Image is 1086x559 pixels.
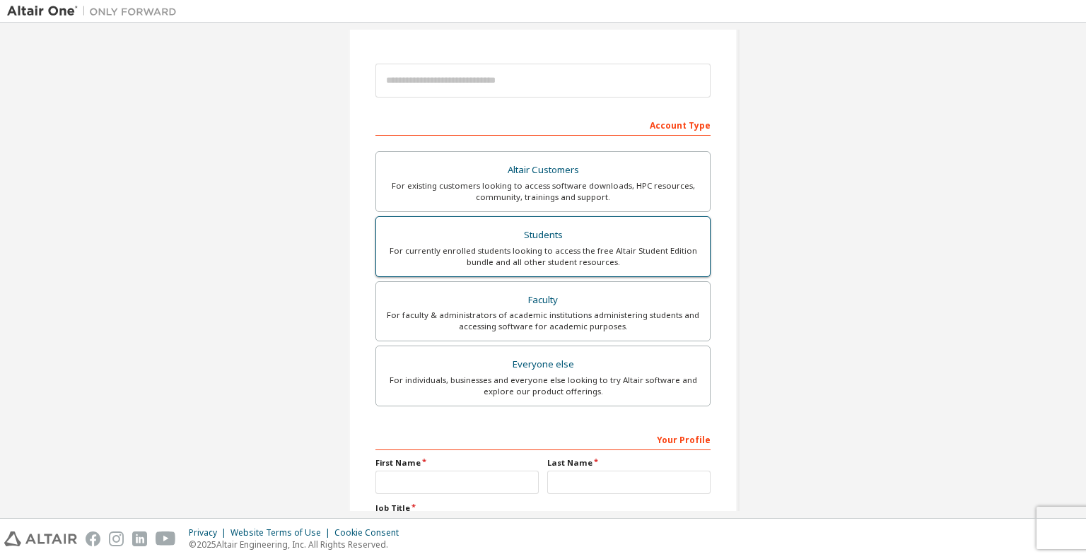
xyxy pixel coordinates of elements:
[189,539,407,551] p: © 2025 Altair Engineering, Inc. All Rights Reserved.
[375,428,711,450] div: Your Profile
[334,527,407,539] div: Cookie Consent
[385,225,701,245] div: Students
[156,531,176,546] img: youtube.svg
[375,502,711,514] label: Job Title
[86,531,100,546] img: facebook.svg
[189,527,230,539] div: Privacy
[385,180,701,203] div: For existing customers looking to access software downloads, HPC resources, community, trainings ...
[132,531,147,546] img: linkedin.svg
[385,160,701,180] div: Altair Customers
[375,113,711,136] div: Account Type
[385,245,701,268] div: For currently enrolled students looking to access the free Altair Student Edition bundle and all ...
[385,310,701,332] div: For faculty & administrators of academic institutions administering students and accessing softwa...
[375,457,539,469] label: First Name
[7,4,184,18] img: Altair One
[385,290,701,310] div: Faculty
[547,457,711,469] label: Last Name
[4,531,77,546] img: altair_logo.svg
[385,355,701,375] div: Everyone else
[109,531,124,546] img: instagram.svg
[230,527,334,539] div: Website Terms of Use
[385,375,701,397] div: For individuals, businesses and everyone else looking to try Altair software and explore our prod...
